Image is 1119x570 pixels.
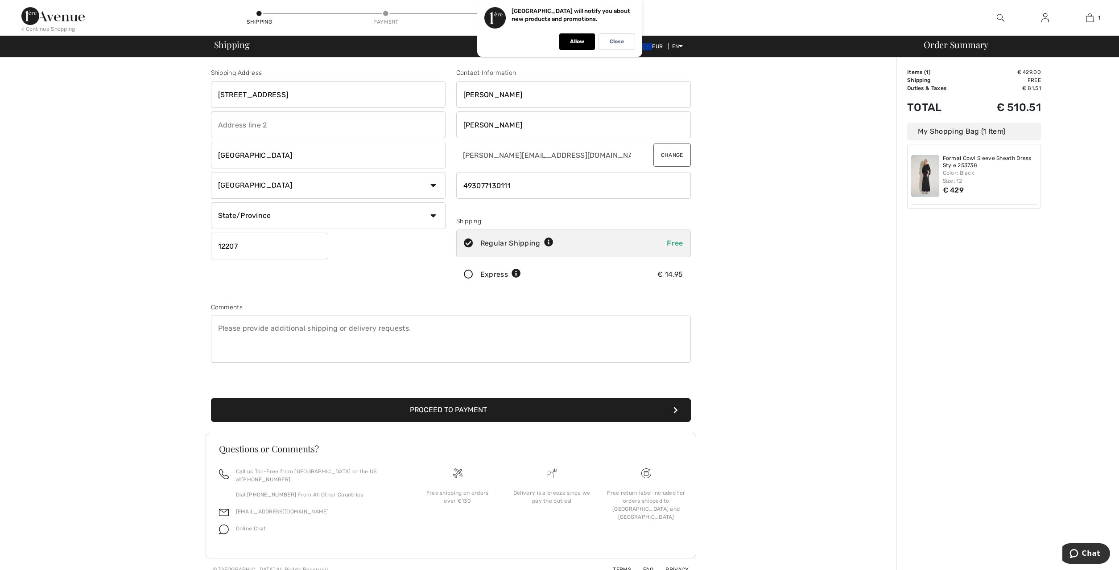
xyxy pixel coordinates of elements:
input: E-mail [456,142,632,168]
button: Proceed to Payment [211,398,691,422]
td: Free [970,76,1041,84]
td: Shipping [907,76,970,84]
div: Express [480,269,521,280]
td: Total [907,92,970,123]
span: Online Chat [236,525,266,532]
input: First name [456,81,691,108]
span: EUR [638,43,666,49]
img: Free shipping on orders over &#8364;130 [453,468,462,478]
p: Close [610,38,624,45]
img: 1ère Avenue [21,7,85,25]
div: Payment [372,18,399,26]
a: Formal Cowl Sleeve Sheath Dress Style 253738 [943,155,1037,169]
p: Dial [PHONE_NUMBER] From All Other Countries [236,491,400,499]
a: [PHONE_NUMBER] [241,476,290,483]
div: Comments [211,303,691,312]
p: Call us Toll-Free from [GEOGRAPHIC_DATA] or the US at [236,467,400,484]
input: Mobile [456,172,691,199]
img: call [219,469,229,479]
img: Free shipping on orders over &#8364;130 [641,468,651,478]
a: 1 [1068,12,1111,23]
span: 1 [926,69,929,75]
div: Regular Shipping [480,238,553,249]
div: My Shopping Bag (1 Item) [907,123,1041,140]
span: 1 [1098,14,1100,22]
td: € 510.51 [970,92,1041,123]
td: Duties & Taxes [907,84,970,92]
input: Address line 2 [211,111,446,138]
div: Shipping Address [211,68,446,78]
td: € 81.51 [970,84,1041,92]
div: < Continue Shopping [21,25,75,33]
img: search the website [997,12,1004,23]
span: € 429 [943,186,964,194]
img: My Bag [1086,12,1094,23]
div: Order Summary [913,40,1114,49]
input: City [211,142,446,168]
button: Change [653,144,691,167]
a: Sign In [1034,12,1056,24]
p: Allow [570,38,584,45]
div: Contact Information [456,68,691,78]
div: Free return label included for orders shipped to [GEOGRAPHIC_DATA] and [GEOGRAPHIC_DATA] [606,489,686,521]
img: My Info [1041,12,1049,23]
td: Items ( ) [907,68,970,76]
input: Last name [456,111,691,138]
img: Delivery is a breeze since we pay the duties! [547,468,557,478]
span: Free [667,239,683,247]
div: Free shipping on orders over €130 [417,489,498,505]
h3: Questions or Comments? [219,444,683,453]
img: email [219,508,229,517]
div: Shipping [246,18,273,26]
div: Color: Black Size: 12 [943,169,1037,185]
div: € 14.95 [657,269,683,280]
iframe: Opens a widget where you can chat to one of our agents [1062,543,1110,566]
span: EN [672,43,683,49]
a: [EMAIL_ADDRESS][DOMAIN_NAME] [236,508,329,515]
img: Euro [638,43,652,50]
p: [GEOGRAPHIC_DATA] will notify you about new products and promotions. [512,8,630,22]
div: Delivery is a breeze since we pay the duties! [512,489,592,505]
div: Shipping [456,217,691,226]
input: Address line 1 [211,81,446,108]
img: chat [219,525,229,534]
img: Formal Cowl Sleeve Sheath Dress Style 253738 [911,155,939,197]
span: Shipping [214,40,250,49]
input: Zip/Postal Code [211,233,328,259]
td: € 429.00 [970,68,1041,76]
